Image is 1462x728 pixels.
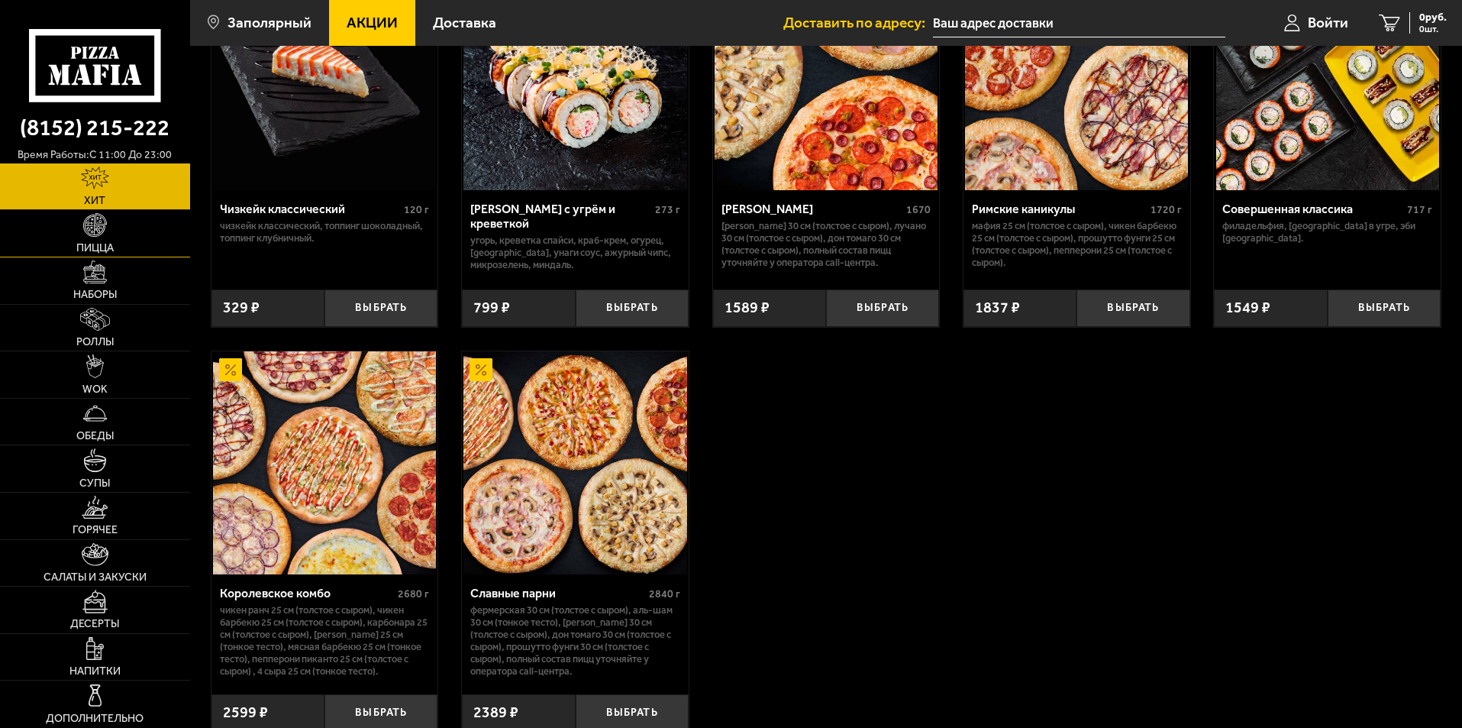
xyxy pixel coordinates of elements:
div: Совершенная классика [1222,202,1403,216]
span: Десерты [70,619,119,629]
img: Акционный [219,358,242,381]
span: Супы [79,478,110,489]
div: Славные парни [470,586,645,600]
div: [PERSON_NAME] [721,202,903,216]
button: Выбрать [1076,290,1189,327]
div: [PERSON_NAME] с угрём и креветкой [470,202,651,231]
span: Доставка [433,15,496,30]
span: 2389 ₽ [473,705,518,720]
img: Королевское комбо [213,351,436,574]
span: 1837 ₽ [975,300,1020,315]
span: Дополнительно [46,713,144,724]
p: Фермерская 30 см (толстое с сыром), Аль-Шам 30 см (тонкое тесто), [PERSON_NAME] 30 см (толстое с ... [470,604,680,678]
span: Войти [1308,15,1348,30]
span: 120 г [404,203,429,216]
p: Мафия 25 см (толстое с сыром), Чикен Барбекю 25 см (толстое с сыром), Прошутто Фунги 25 см (толст... [972,220,1182,269]
span: 1670 [906,203,931,216]
div: Чизкейк классический [220,202,401,216]
a: АкционныйКоролевское комбо [211,351,438,574]
button: Выбрать [826,290,939,327]
span: Обеды [76,431,114,442]
p: угорь, креветка спайси, краб-крем, огурец, [GEOGRAPHIC_DATA], унаги соус, ажурный чипс, микрозеле... [470,235,680,271]
img: Акционный [470,358,492,381]
a: АкционныйСлавные парни [462,351,689,574]
span: 1589 ₽ [725,300,770,315]
span: Напитки [69,666,121,677]
span: Роллы [76,337,114,348]
span: 0 шт. [1419,24,1447,34]
img: Славные парни [463,351,686,574]
span: 1720 г [1151,203,1182,216]
span: Салаты и закуски [44,572,147,583]
span: 799 ₽ [473,300,510,315]
span: 329 ₽ [223,300,260,315]
div: Римские каникулы [972,202,1147,216]
span: 0 руб. [1419,12,1447,23]
span: 2680 г [398,587,429,600]
span: 717 г [1407,203,1432,216]
p: Чизкейк классический, топпинг шоколадный, топпинг клубничный. [220,220,430,244]
span: 2599 ₽ [223,705,268,720]
button: Выбрать [1328,290,1441,327]
span: Заполярный [228,15,311,30]
span: Хит [84,196,105,206]
span: Горячее [73,525,118,535]
span: Наборы [73,290,117,300]
span: 2840 г [649,587,680,600]
span: Доставить по адресу: [783,15,933,30]
button: Выбрать [576,290,689,327]
span: Пицца [76,243,114,254]
button: Выбрать [324,290,437,327]
p: Филадельфия, [GEOGRAPHIC_DATA] в угре, Эби [GEOGRAPHIC_DATA]. [1222,220,1432,244]
span: Акции [347,15,398,30]
div: Королевское комбо [220,586,395,600]
p: [PERSON_NAME] 30 см (толстое с сыром), Лучано 30 см (толстое с сыром), Дон Томаго 30 см (толстое ... [721,220,931,269]
span: 1549 ₽ [1225,300,1270,315]
p: Чикен Ранч 25 см (толстое с сыром), Чикен Барбекю 25 см (толстое с сыром), Карбонара 25 см (толст... [220,604,430,678]
span: 273 г [655,203,680,216]
span: WOK [82,384,108,395]
input: Ваш адрес доставки [933,9,1225,37]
